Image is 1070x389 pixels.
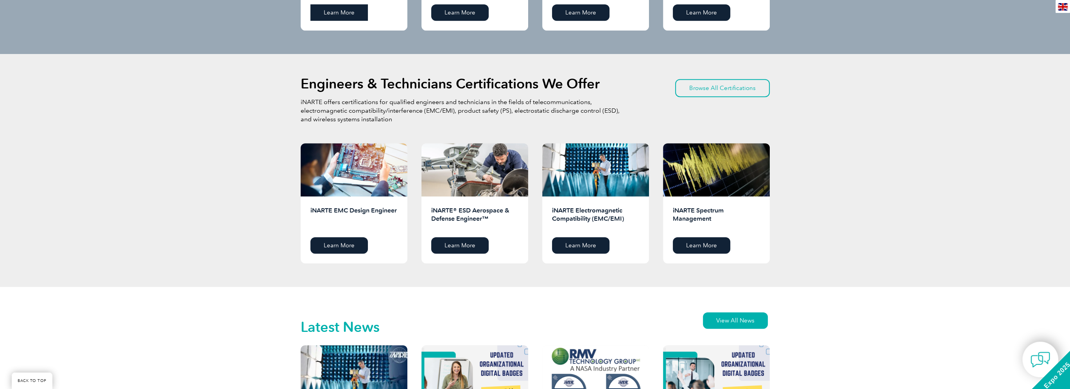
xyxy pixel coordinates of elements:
[673,206,760,231] h2: iNARTE Spectrum Management
[552,206,639,231] h2: iNARTE Electromagnetic Compatibility (EMC/EMI)
[703,312,768,329] a: View All News
[12,373,52,389] a: BACK TO TOP
[552,4,609,21] a: Learn More
[431,206,518,231] h2: iNARTE® ESD Aerospace & Defense Engineer™
[301,98,621,124] p: iNARTE offers certifications for qualified engineers and technicians in the fields of telecommuni...
[673,237,730,254] a: Learn More
[310,237,368,254] a: Learn More
[1058,3,1068,11] img: en
[552,237,609,254] a: Learn More
[431,237,489,254] a: Learn More
[310,4,368,21] a: Learn More
[673,4,730,21] a: Learn More
[675,79,770,97] a: Browse All Certifications
[301,77,600,90] h2: Engineers & Technicians Certifications We Offer
[431,4,489,21] a: Learn More
[1031,350,1050,369] img: contact-chat.png
[310,206,398,231] h2: iNARTE EMC Design Engineer
[301,321,380,333] h2: Latest News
